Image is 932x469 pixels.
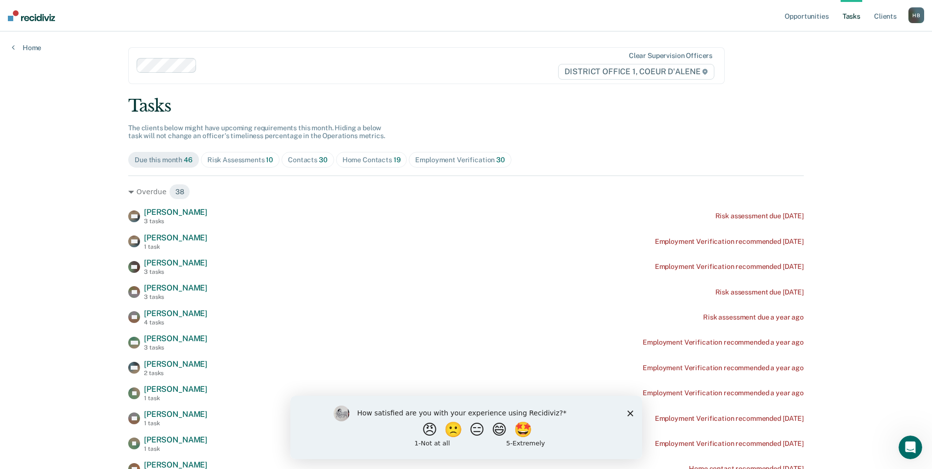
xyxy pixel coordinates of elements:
div: 1 task [144,395,207,402]
div: 1 task [144,420,207,427]
span: The clients below might have upcoming requirements this month. Hiding a below task will not chang... [128,124,385,140]
div: 2 tasks [144,370,207,377]
div: H B [908,7,924,23]
span: [PERSON_NAME] [144,435,207,444]
div: Employment Verification recommended a year ago [643,338,804,347]
div: Employment Verification [415,156,505,164]
div: Home Contacts [342,156,401,164]
span: 46 [184,156,193,164]
iframe: Intercom live chat [899,436,922,459]
span: 10 [266,156,273,164]
div: 3 tasks [144,218,207,225]
div: 1 task [144,243,207,250]
div: Risk assessment due a year ago [703,313,804,322]
div: Clear supervision officers [629,52,712,60]
div: Due this month [135,156,193,164]
span: [PERSON_NAME] [144,334,207,343]
span: 30 [496,156,505,164]
div: Employment Verification recommended [DATE] [655,263,804,271]
div: Employment Verification recommended a year ago [643,364,804,372]
iframe: Survey by Kim from Recidiviz [290,396,642,459]
span: [PERSON_NAME] [144,309,207,318]
div: Tasks [128,96,804,116]
span: 38 [169,184,191,200]
div: Risk assessment due [DATE] [715,212,804,220]
div: Risk assessment due [DATE] [715,288,804,296]
button: HB [908,7,924,23]
span: [PERSON_NAME] [144,258,207,267]
div: 3 tasks [144,293,207,300]
div: Employment Verification recommended a year ago [643,389,804,397]
span: [PERSON_NAME] [144,410,207,419]
span: 19 [394,156,401,164]
span: 30 [319,156,328,164]
span: [PERSON_NAME] [144,207,207,217]
div: 1 task [144,445,207,452]
span: [PERSON_NAME] [144,283,207,293]
div: Risk Assessments [207,156,273,164]
div: Overdue 38 [128,184,804,200]
img: Recidiviz [8,10,55,21]
div: Contacts [288,156,328,164]
div: 3 tasks [144,344,207,351]
div: 3 tasks [144,268,207,275]
span: [PERSON_NAME] [144,359,207,369]
div: Employment Verification recommended [DATE] [655,440,804,448]
span: DISTRICT OFFICE 1, COEUR D'ALENE [558,64,714,80]
a: Home [12,43,41,52]
div: Employment Verification recommended [DATE] [655,237,804,246]
div: Employment Verification recommended [DATE] [655,414,804,423]
span: [PERSON_NAME] [144,384,207,394]
div: 4 tasks [144,319,207,326]
span: [PERSON_NAME] [144,233,207,242]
